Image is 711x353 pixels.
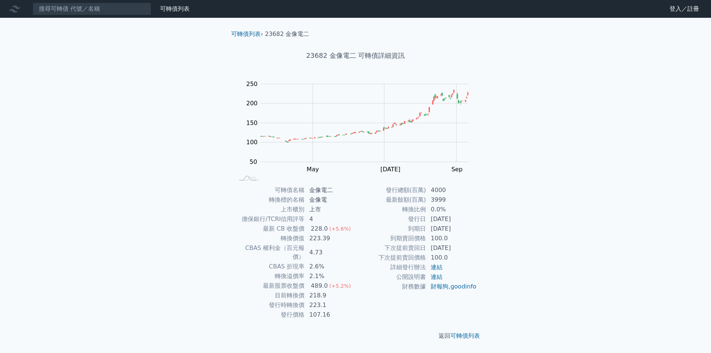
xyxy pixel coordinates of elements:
[426,234,477,243] td: 100.0
[380,166,400,173] tspan: [DATE]
[450,332,480,339] a: 可轉債列表
[450,283,476,290] a: goodinfo
[431,273,443,280] a: 連結
[234,243,305,262] td: CBAS 權利金（百元報價）
[305,300,355,310] td: 223.1
[426,185,477,195] td: 4000
[305,291,355,300] td: 218.9
[160,5,190,12] a: 可轉債列表
[225,331,486,340] p: 返回
[234,291,305,300] td: 目前轉換價
[355,253,426,263] td: 下次提前賣回價格
[243,80,480,188] g: Chart
[234,234,305,243] td: 轉換價值
[231,30,261,37] a: 可轉債列表
[305,205,355,214] td: 上市
[426,243,477,253] td: [DATE]
[426,205,477,214] td: 0.0%
[234,185,305,195] td: 可轉債名稱
[33,3,151,15] input: 搜尋可轉債 代號／名稱
[234,310,305,320] td: 發行價格
[246,100,258,107] tspan: 200
[250,158,257,165] tspan: 50
[231,30,263,39] li: ›
[426,282,477,291] td: ,
[355,205,426,214] td: 轉換比例
[234,300,305,310] td: 發行時轉換價
[355,234,426,243] td: 到期賣回價格
[451,166,463,173] tspan: Sep
[305,243,355,262] td: 4.73
[426,224,477,234] td: [DATE]
[305,234,355,243] td: 223.39
[234,271,305,281] td: 轉換溢價率
[265,30,310,39] li: 23682 金像電二
[431,264,443,271] a: 連結
[355,185,426,195] td: 發行總額(百萬)
[355,272,426,282] td: 公開說明書
[355,214,426,224] td: 發行日
[307,166,319,173] tspan: May
[225,50,486,61] h1: 23682 金像電二 可轉債詳細資訊
[305,214,355,224] td: 4
[355,282,426,291] td: 財務數據
[355,224,426,234] td: 到期日
[309,224,329,233] div: 228.0
[329,283,351,289] span: (+5.2%)
[309,281,329,290] div: 489.0
[426,214,477,224] td: [DATE]
[246,119,258,126] tspan: 150
[234,205,305,214] td: 上市櫃別
[305,271,355,281] td: 2.1%
[355,195,426,205] td: 最新餘額(百萬)
[234,224,305,234] td: 最新 CB 收盤價
[664,3,705,15] a: 登入／註冊
[355,263,426,272] td: 詳細發行辦法
[305,195,355,205] td: 金像電
[305,262,355,271] td: 2.6%
[246,139,258,146] tspan: 100
[305,185,355,195] td: 金像電二
[426,253,477,263] td: 100.0
[234,195,305,205] td: 轉換標的名稱
[355,243,426,253] td: 下次提前賣回日
[426,195,477,205] td: 3999
[234,281,305,291] td: 最新股票收盤價
[234,262,305,271] td: CBAS 折現率
[305,310,355,320] td: 107.16
[431,283,448,290] a: 財報狗
[246,80,258,88] tspan: 250
[329,226,351,232] span: (+5.6%)
[234,214,305,224] td: 擔保銀行/TCRI信用評等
